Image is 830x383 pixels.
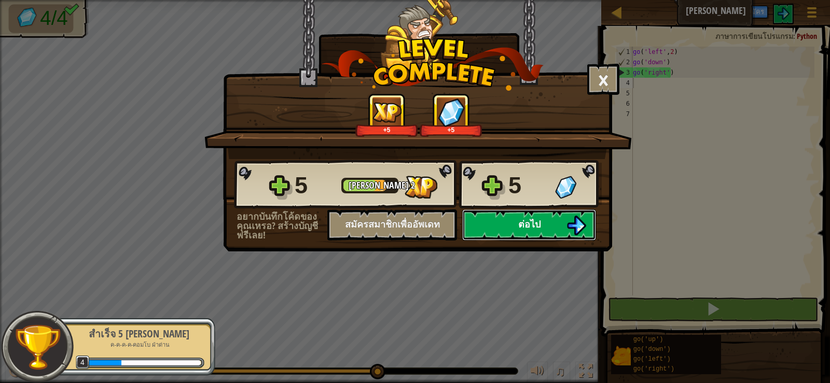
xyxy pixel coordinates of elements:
[87,360,121,365] div: 50 XPได้รับ
[14,323,61,371] img: trophy.png
[295,169,335,202] div: 5
[438,98,465,126] img: อัญมณีที่ได้มา
[349,179,411,192] span: [PERSON_NAME]
[462,209,596,240] button: ต่อไป
[518,218,541,231] span: ต่อไป
[74,341,204,349] p: ค-ค-ค-ค-คอมโบ ฝ่าด่าน
[327,209,457,240] button: สมัครสมาชิกเพื่ออัพเดท
[566,216,586,235] img: ต่อไป
[237,212,327,240] div: อยากบันทึกโค้ดของคุณเหรอ? สร้างบัญชีฟรีเลย!
[411,179,415,192] span: 2
[74,327,204,341] div: สำเร็จ 5 [PERSON_NAME]
[357,126,416,134] div: +5
[508,169,549,202] div: 5
[587,64,619,95] button: ×
[422,126,480,134] div: +5
[372,102,402,122] img: XP ที่ได้รับ
[121,360,201,365] div: 28 XPจนกว่าจะถึงระดับ5
[321,38,544,91] img: level_complete.png
[405,176,437,198] img: XP ที่ได้รับ
[555,176,576,198] img: อัญมณีที่ได้มา
[76,356,90,370] span: 4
